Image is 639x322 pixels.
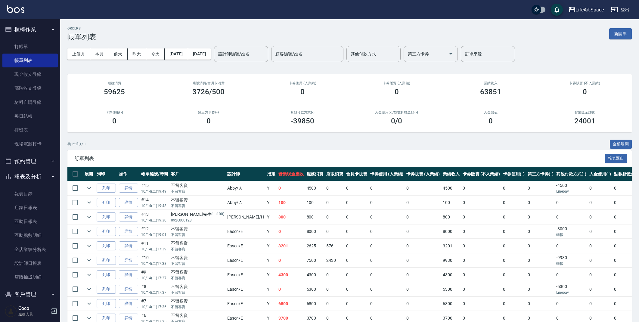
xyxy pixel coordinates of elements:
[555,282,588,296] td: -5300
[119,227,138,236] a: 詳情
[119,241,138,251] a: 詳情
[97,184,116,193] button: 列印
[265,167,277,181] th: 指定
[97,285,116,294] button: 列印
[18,311,49,317] p: 服務人員
[140,196,169,210] td: #14
[171,269,224,275] div: 不留客資
[171,298,224,304] div: 不留客資
[501,268,526,282] td: 0
[441,196,461,210] td: 100
[171,203,224,209] p: 不留客資
[526,196,555,210] td: 0
[211,211,224,218] p: (ha100)
[501,196,526,210] td: 0
[2,95,58,109] a: 材料自購登錄
[305,181,325,195] td: 4500
[2,201,58,215] a: 店家日報表
[325,196,345,210] td: 0
[97,241,116,251] button: 列印
[405,282,441,296] td: 0
[67,26,96,30] h2: ORDERS
[526,167,555,181] th: 第三方卡券(-)
[369,297,405,311] td: 0
[85,256,94,265] button: expand row
[325,282,345,296] td: 0
[461,224,501,239] td: 0
[345,181,369,195] td: 0
[165,48,188,60] button: [DATE]
[461,210,501,224] td: 0
[441,282,461,296] td: 5300
[501,297,526,311] td: 0
[141,189,168,194] p: 10/14 (二) 19:49
[171,304,224,310] p: 不留客資
[18,305,49,311] h5: Coco
[305,297,325,311] td: 6800
[325,210,345,224] td: 0
[265,224,277,239] td: Y
[171,211,224,218] div: [PERSON_NAME]先生
[141,232,168,237] p: 10/14 (二) 19:01
[226,196,265,210] td: Abby /Ａ
[171,197,224,203] div: 不留客資
[141,203,168,209] p: 10/14 (二) 19:48
[405,253,441,268] td: 0
[555,196,588,210] td: 0
[556,189,586,194] p: Linepay
[345,282,369,296] td: 0
[67,48,90,60] button: 上個月
[555,297,588,311] td: 0
[305,282,325,296] td: 5300
[305,239,325,253] td: 2625
[140,181,169,195] td: #15
[405,224,441,239] td: 0
[610,140,632,149] button: 全部展開
[85,241,94,250] button: expand row
[265,181,277,195] td: Y
[2,67,58,81] a: 現金收支登錄
[556,232,586,237] p: 轉帳
[395,88,399,96] h3: 0
[169,167,226,181] th: 客戶
[526,210,555,224] td: 0
[97,198,116,207] button: 列印
[588,196,613,210] td: 0
[171,218,224,223] p: 0926000128
[441,268,461,282] td: 4300
[95,167,117,181] th: 列印
[277,181,305,195] td: 0
[588,239,613,253] td: 0
[609,4,632,15] button: 登出
[526,268,555,282] td: 0
[345,224,369,239] td: 0
[405,167,441,181] th: 卡券販賣 (入業績)
[526,253,555,268] td: 0
[501,210,526,224] td: 0
[119,198,138,207] a: 詳情
[140,210,169,224] td: #13
[2,243,58,256] a: 全店業績分析表
[501,224,526,239] td: 0
[526,282,555,296] td: 0
[369,253,405,268] td: 0
[405,268,441,282] td: 0
[140,224,169,239] td: #12
[566,4,606,16] button: LifeArt Space
[345,239,369,253] td: 0
[2,22,58,37] button: 櫃檯作業
[305,224,325,239] td: 8000
[345,268,369,282] td: 0
[67,33,96,41] h3: 帳單列表
[2,153,58,169] button: 預約管理
[226,167,265,181] th: 設計師
[97,212,116,222] button: 列印
[140,239,169,253] td: #11
[83,167,95,181] th: 展開
[141,218,168,223] p: 10/14 (二) 19:30
[300,88,305,96] h3: 0
[85,227,94,236] button: expand row
[171,255,224,261] div: 不留客資
[277,282,305,296] td: 0
[545,110,625,114] h2: 營業現金應收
